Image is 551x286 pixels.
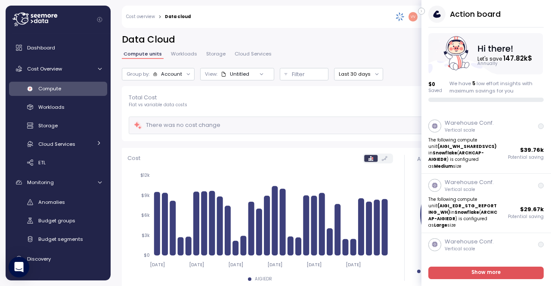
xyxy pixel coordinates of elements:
span: Storage [206,52,226,56]
a: Cost Overview [9,60,107,77]
a: Show more [429,267,544,279]
p: Vertical scale [445,246,494,252]
strong: Medium [434,163,453,169]
tspan: $9k [141,193,150,198]
span: Show more [472,267,501,279]
tspan: [DATE] [149,262,164,268]
span: Monitoring [27,179,54,186]
button: Filter [280,68,329,80]
p: Vertical scale [445,127,494,133]
p: Cost [127,154,140,163]
a: Discovery [9,250,107,268]
strong: (AIGI_WH_SHAREDSVCS) [438,144,497,149]
div: Account [161,71,182,77]
h2: Data Cloud [122,34,540,46]
a: Anomalies [9,195,107,209]
strong: Large [434,222,448,228]
p: Filter [292,70,305,79]
text: Let's save [478,54,533,63]
a: Storage [9,119,107,133]
span: Cloud Services [235,52,272,56]
strong: ARCHCAP-AIGIEDR [429,150,484,162]
strong: Snowflake [455,209,480,215]
img: 46f7259ee843653f49e58c8eef8347fd [409,12,418,21]
span: Budget groups [38,217,75,224]
span: Cost Overview [27,65,62,72]
div: AIGIEDR [255,276,272,282]
span: Cloud Services [38,141,75,148]
span: ETL [38,159,46,166]
strong: Snowflake [433,150,458,156]
span: Compute units [124,52,162,56]
a: Budget groups [9,214,107,228]
div: We have low effort insights with maximum savings for you [449,80,544,94]
a: Budget segments [9,232,107,246]
div: Data cloud [165,15,191,19]
div: Untitled [230,71,249,77]
tspan: [DATE] [228,262,243,268]
p: Total Cost [129,93,187,102]
p: Saved [429,88,443,94]
p: The following compute unit in ( ) is configured as size [429,137,498,169]
div: There was no cost change [133,120,220,130]
strong: (AIGI_EDR_STG_REPORTING_WH) [429,203,497,215]
p: $ 29.67k [520,205,544,214]
p: The following compute unit in ( ) is configured as size [429,196,498,229]
strong: ARCHCAP-AIGIEDR [429,209,498,221]
p: Potential saving [508,214,544,220]
a: Monitoring [9,174,107,191]
p: Warehouse Conf. [445,119,494,127]
a: Warehouse Conf.Vertical scaleThe following compute unit(AIGI_EDR_STG_REPORTING_WH)inSnowflake(ARC... [421,174,551,233]
a: Warehouse Conf.Vertical scaleThe following compute unit(AIGI_WH_SHAREDSVCS)inSnowflake(ARCHCAP-AI... [421,114,551,174]
div: Open Intercom Messenger [9,257,29,277]
span: Anomalies [38,199,65,206]
a: Cloud Services [9,137,107,151]
p: Vertical scale [445,187,494,193]
tspan: $6k [141,212,150,218]
p: $ 0 [429,81,443,88]
span: 5 [472,80,475,87]
a: Workloads [9,100,107,114]
a: Dashboard [9,39,107,56]
span: Discovery [27,255,51,262]
a: Cost overview [126,15,155,19]
span: Workloads [171,52,197,56]
a: Compute [9,82,107,96]
p: Warehouse Conf. [445,237,494,246]
p: Potential saving [508,154,544,160]
tspan: [DATE] [267,262,282,268]
text: Annually [478,61,498,67]
tspan: [DATE] [346,262,361,268]
p: Group by: [127,71,149,77]
span: Compute [38,85,61,92]
p: Flat vs variable data costs [129,102,187,108]
tspan: [DATE] [306,262,322,268]
span: Workloads [38,104,65,111]
tspan: [DATE] [189,262,204,268]
div: Aggregated cost breakdown [417,155,533,163]
h3: Action board [450,9,501,19]
tspan: 147.82k $ [504,54,533,63]
span: Budget segments [38,236,83,243]
tspan: $12k [140,172,150,178]
button: Last 30 days [334,68,383,80]
p: Warehouse Conf. [445,178,494,187]
img: 68790ce639d2d68da1992664.PNG [396,12,405,21]
tspan: $3k [142,233,150,238]
span: Storage [38,122,58,129]
button: Collapse navigation [94,16,105,23]
p: $ 39.76k [520,146,544,154]
tspan: $0 [144,252,150,258]
span: Dashboard [27,44,55,51]
p: View : [205,71,217,77]
a: ETL [9,155,107,169]
div: > [158,14,161,20]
